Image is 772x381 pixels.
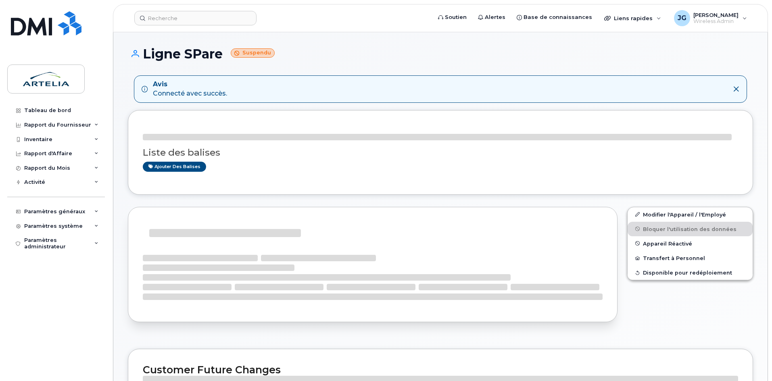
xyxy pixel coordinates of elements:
a: Ajouter des balises [143,162,206,172]
small: Suspendu [231,48,275,58]
button: Appareil Réactivé [628,236,753,251]
button: Transfert à Personnel [628,251,753,265]
button: Disponible pour redéploiement [628,265,753,280]
span: Disponible pour redéploiement [643,270,732,276]
strong: Avis [153,80,227,89]
a: Modifier l'Appareil / l'Employé [628,207,753,222]
div: Connecté avec succès. [153,80,227,98]
h3: Liste des balises [143,148,738,158]
h1: Ligne SPare [128,47,753,61]
button: Bloquer l'utilisation des données [628,222,753,236]
h2: Customer Future Changes [143,364,738,376]
span: Appareil Réactivé [643,240,692,246]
